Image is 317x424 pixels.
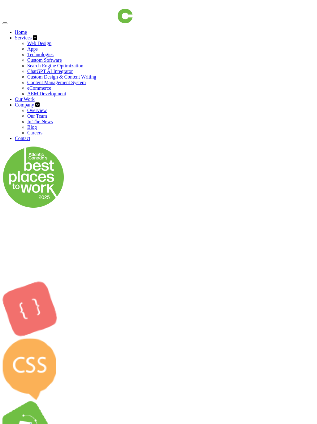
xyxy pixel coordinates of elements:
[2,338,56,400] img: CSS%20Bubble.png
[15,102,35,107] a: Company
[27,52,54,57] a: Technologies
[2,282,57,336] img: Pink%20Block.png
[27,85,51,91] a: eCommerce
[27,41,51,46] a: Web Design
[27,80,86,85] a: Content Management System
[27,108,47,113] a: Overview
[27,57,62,63] a: Custom Software
[15,97,35,102] a: Our Work
[209,259,251,268] span: mobile apps
[15,29,27,35] a: Home
[27,124,37,130] a: Blog
[27,119,53,124] a: In The News
[27,63,83,68] a: Search Engine Optimization
[2,210,315,252] h1: Let’s Build Smarter Solutions with .
[2,146,64,208] img: Down
[15,35,33,40] a: Services
[27,74,96,79] a: Custom Design & Content Writing
[27,130,42,135] a: Careers
[27,91,66,96] a: AEM Development
[15,136,30,141] a: Contact
[27,113,47,119] a: Our Team
[2,258,315,282] h3: Our dedicated team develops , , and that turn your vision into reality.
[103,259,133,268] span: websites
[27,46,38,52] a: Apps
[27,69,73,74] a: ChatGPT AI Integrator
[9,2,132,23] img: immediac
[2,22,7,24] button: Toggle navigation
[135,259,192,268] span: custom software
